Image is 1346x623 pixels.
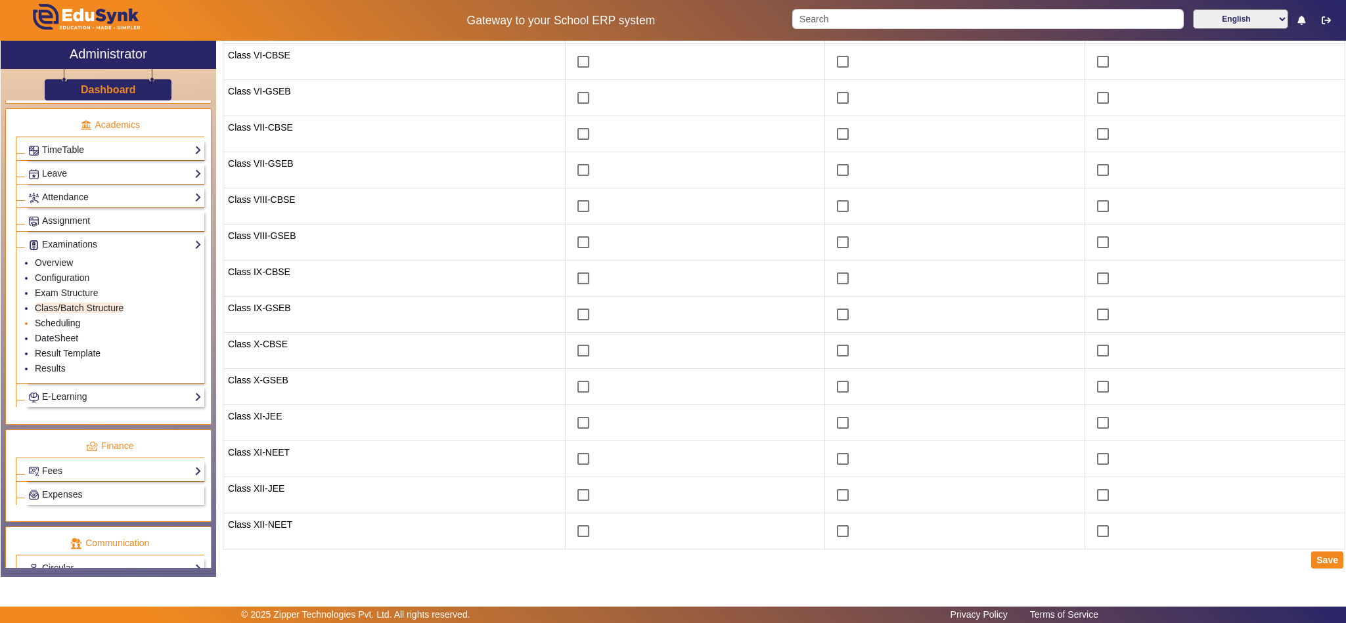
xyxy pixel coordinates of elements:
img: finance.png [86,440,98,452]
a: Scheduling [35,318,80,328]
img: Assignments.png [29,217,39,226]
a: Administrator [1,41,216,69]
span: Assignment [42,215,90,226]
td: Class X-CBSE [223,333,566,369]
img: academic.png [80,119,92,131]
img: Payroll.png [29,490,39,500]
input: Search [792,9,1184,29]
a: Configuration [35,272,89,283]
td: Class VII-CBSE [223,116,566,152]
td: Class VIII-CBSE [223,188,566,225]
a: Overview [35,257,73,268]
h5: Gateway to your School ERP system [344,14,778,28]
td: Class VI-GSEB [223,80,566,116]
td: Class X-GSEB [223,369,566,405]
td: Class XII-JEE [223,477,566,513]
img: communication.png [70,538,82,549]
a: Terms of Service [1023,606,1105,623]
span: Expenses [42,489,82,500]
a: Result Template [35,348,101,358]
p: Communication [16,536,204,550]
td: Class XI-JEE [223,405,566,441]
a: Privacy Policy [944,606,1014,623]
td: Class IX-GSEB [223,297,566,333]
td: Class VII-GSEB [223,152,566,188]
h2: Administrator [70,46,147,62]
a: Assignment [28,213,202,228]
h3: Dashboard [81,83,136,96]
a: DateSheet [35,333,78,343]
p: Academics [16,118,204,132]
a: Results [35,363,66,374]
td: Class XII-NEET [223,513,566,549]
td: Class VI-CBSE [223,44,566,80]
button: Save [1311,551,1343,569]
td: Class VIII-GSEB [223,225,566,261]
td: Class XI-NEET [223,441,566,477]
a: Dashboard [80,83,137,97]
a: Class/Batch Structure [35,303,123,313]
p: © 2025 Zipper Technologies Pvt. Ltd. All rights reserved. [241,608,470,622]
p: Finance [16,439,204,453]
a: Expenses [28,487,202,502]
td: Class IX-CBSE [223,261,566,297]
a: Exam Structure [35,288,98,298]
